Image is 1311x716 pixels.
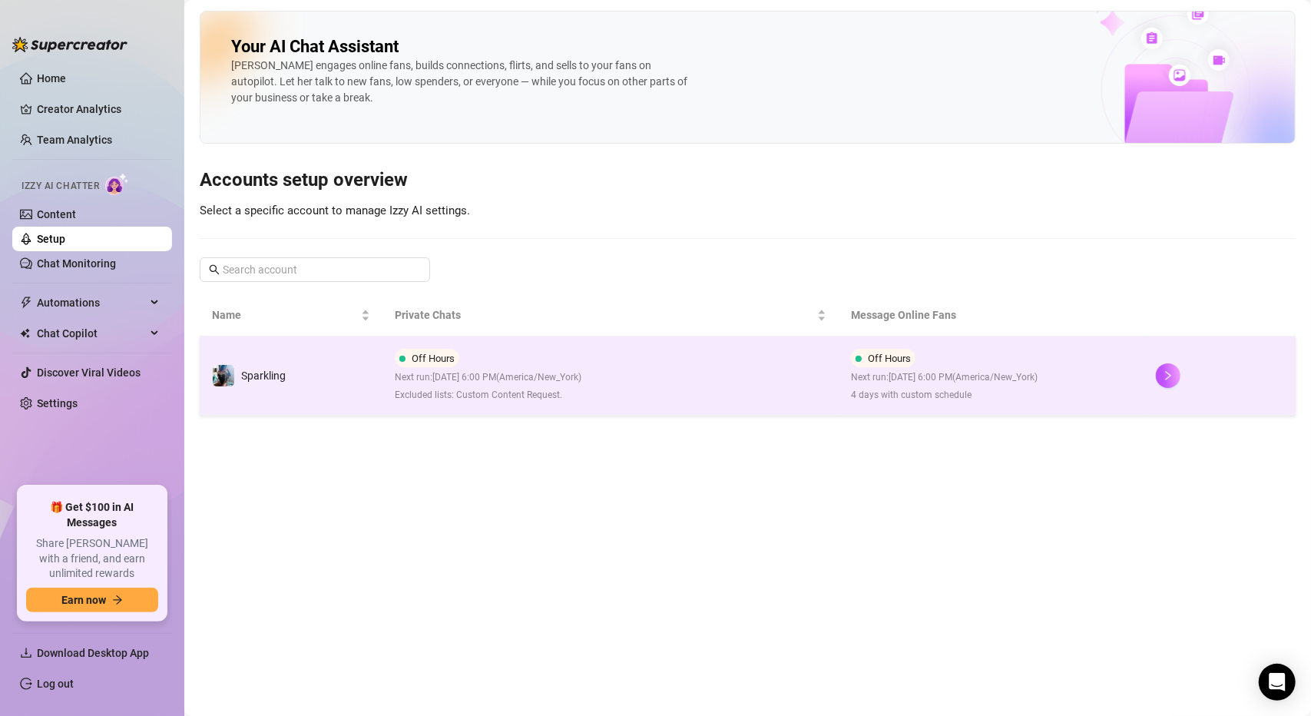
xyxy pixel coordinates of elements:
div: Open Intercom Messenger [1259,664,1296,701]
img: Sparkling [213,365,234,386]
span: Select a specific account to manage Izzy AI settings. [200,204,470,217]
img: logo-BBDzfeDw.svg [12,37,127,52]
span: arrow-right [112,595,123,605]
th: Message Online Fans [839,294,1143,336]
span: Chat Copilot [37,321,146,346]
span: Off Hours [868,353,911,364]
span: Sparkling [241,370,286,382]
a: Content [37,208,76,220]
a: Setup [37,233,65,245]
span: Next run: [DATE] 6:00 PM ( America/New_York ) [395,370,581,385]
span: Private Chats [395,307,815,323]
img: AI Chatter [105,173,129,195]
img: Chat Copilot [20,328,30,339]
span: Download Desktop App [37,647,149,659]
a: Creator Analytics [37,97,160,121]
span: download [20,647,32,659]
span: Automations [37,290,146,315]
h2: Your AI Chat Assistant [231,36,399,58]
span: search [209,264,220,275]
input: Search account [223,261,409,278]
th: Name [200,294,382,336]
a: Chat Monitoring [37,257,116,270]
span: thunderbolt [20,297,32,309]
a: Home [37,72,66,85]
a: Discover Viral Videos [37,366,141,379]
span: Share [PERSON_NAME] with a friend, and earn unlimited rewards [26,536,158,582]
h3: Accounts setup overview [200,168,1296,193]
span: 🎁 Get $100 in AI Messages [26,500,158,530]
a: Settings [37,397,78,409]
span: Next run: [DATE] 6:00 PM ( America/New_York ) [851,370,1038,385]
button: Earn nowarrow-right [26,588,158,612]
span: Excluded lists: Custom Content Request. [395,388,581,403]
div: [PERSON_NAME] engages online fans, builds connections, flirts, and sells to your fans on autopilo... [231,58,692,106]
a: Log out [37,678,74,690]
span: Earn now [61,594,106,606]
th: Private Chats [382,294,839,336]
span: 4 days with custom schedule [851,388,1038,403]
span: Izzy AI Chatter [22,179,99,194]
span: Off Hours [412,353,455,364]
span: Name [212,307,358,323]
a: Team Analytics [37,134,112,146]
span: right [1163,370,1174,381]
button: right [1156,363,1180,388]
